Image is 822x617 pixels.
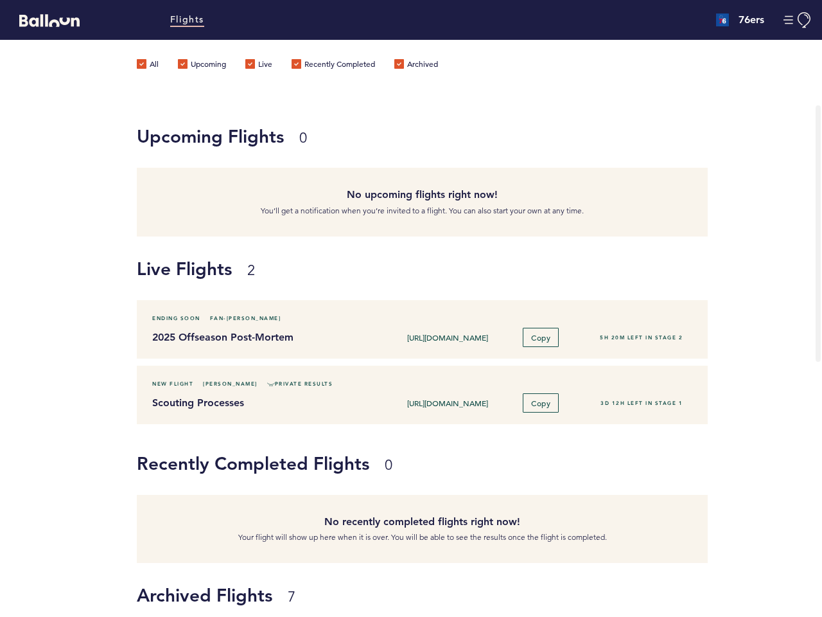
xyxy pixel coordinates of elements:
[385,456,392,474] small: 0
[137,256,812,282] h1: Live Flights
[152,377,193,390] span: New Flight
[210,312,281,325] span: Fan-[PERSON_NAME]
[600,334,683,341] span: 5H 20M left in stage 2
[783,12,812,28] button: Manage Account
[299,129,307,147] small: 0
[178,59,226,72] label: Upcoming
[152,330,366,345] h4: 2025 Offseason Post-Mortem
[267,377,333,390] span: Private Results
[137,123,698,149] h1: Upcoming Flights
[245,59,272,72] label: Live
[10,13,80,26] a: Balloon
[137,59,159,72] label: All
[146,187,698,202] h4: No upcoming flights right now!
[152,395,366,411] h4: Scouting Processes
[288,588,295,605] small: 7
[146,514,698,530] h4: No recently completed flights right now!
[146,531,698,544] p: Your flight will show up here when it is over. You will be able to see the results once the fligh...
[247,262,255,279] small: 2
[523,328,559,347] button: Copy
[19,14,80,27] svg: Balloon
[739,12,764,28] h4: 76ers
[531,332,550,343] span: Copy
[146,204,698,217] p: You’ll get a notification when you’re invited to a flight. You can also start your own at any time.
[137,582,812,608] h1: Archived Flights
[170,13,204,27] a: Flights
[152,312,200,325] span: Ending Soon
[523,393,559,413] button: Copy
[394,59,438,72] label: Archived
[292,59,375,72] label: Recently Completed
[203,377,258,390] span: [PERSON_NAME]
[600,400,683,406] span: 3D 12H left in stage 1
[531,398,550,408] span: Copy
[137,451,698,476] h1: Recently Completed Flights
